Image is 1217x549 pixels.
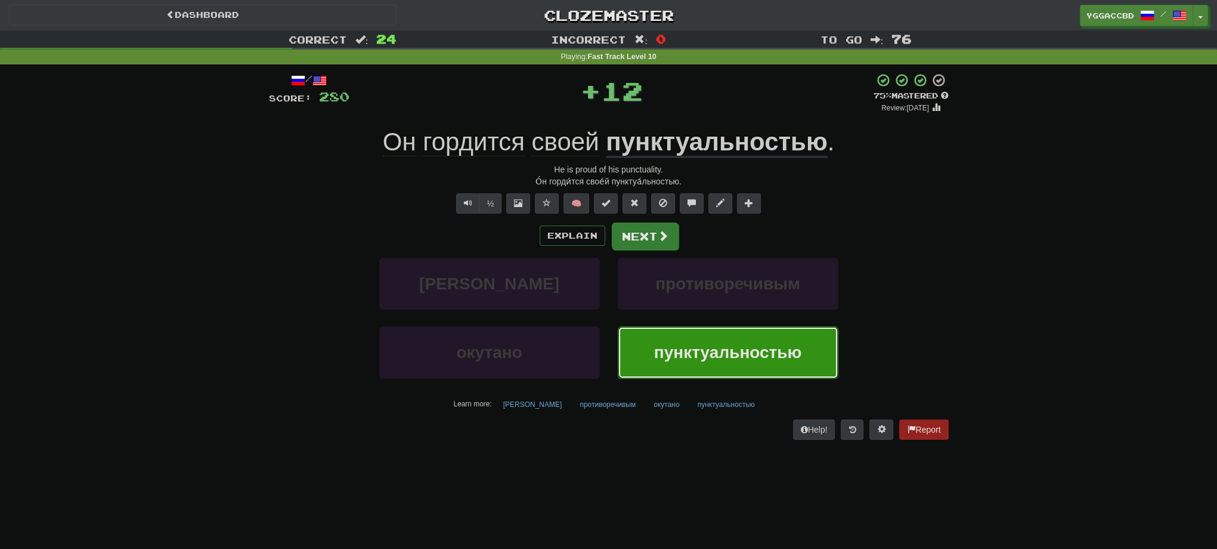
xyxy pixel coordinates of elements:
[828,128,835,156] span: .
[587,53,657,61] strong: Fast Track Level 10
[456,343,522,362] span: окутано
[891,32,912,46] span: 76
[874,91,949,101] div: Mastered
[563,193,589,214] button: 🧠
[269,175,949,187] div: О́н горди́тся свое́й пунктуа́льностью.
[793,420,835,440] button: Help!
[1160,10,1166,18] span: /
[423,128,525,156] span: гордится
[871,35,884,45] span: :
[535,193,559,214] button: Favorite sentence (alt+f)
[414,5,802,26] a: Clozemaster
[269,164,949,175] div: He is proud of his punctuality.
[1086,10,1134,21] span: yggaccBD
[654,343,802,362] span: пунктуальностью
[9,5,397,25] a: Dashboard
[506,193,530,214] button: Show image (alt+x)
[1080,5,1193,26] a: yggaccBD /
[319,89,349,104] span: 280
[612,223,679,250] button: Next
[618,326,838,378] button: пунктуальностью
[618,258,838,310] button: противоречивым
[456,193,480,214] button: Play sentence audio (ctl+space)
[269,93,312,103] span: Score:
[708,193,732,214] button: Edit sentence (alt+d)
[540,226,605,246] button: Explain
[289,33,347,45] span: Correct
[376,32,397,46] span: 24
[634,35,648,45] span: :
[379,258,600,310] button: [PERSON_NAME]
[419,274,559,293] span: [PERSON_NAME]
[479,193,502,214] button: ½
[355,35,368,45] span: :
[737,193,761,214] button: Add to collection (alt+a)
[454,193,502,214] div: Text-to-speech controls
[691,396,761,414] button: пунктуальностью
[874,91,891,100] span: 75 %
[580,73,601,109] span: +
[899,420,948,440] button: Report
[841,420,863,440] button: Round history (alt+y)
[269,73,349,88] div: /
[379,326,600,378] button: окутано
[606,128,827,158] u: пунктуальностью
[453,400,491,408] small: Learn more:
[551,33,626,45] span: Incorrect
[601,76,643,106] span: 12
[881,104,929,112] small: Review: [DATE]
[531,128,599,156] span: своей
[573,396,642,414] button: противоречивым
[651,193,675,214] button: Ignore sentence (alt+i)
[594,193,618,214] button: Set this sentence to 100% Mastered (alt+m)
[656,32,666,46] span: 0
[647,396,686,414] button: окутано
[655,274,800,293] span: противоречивым
[680,193,704,214] button: Discuss sentence (alt+u)
[820,33,862,45] span: To go
[497,396,569,414] button: [PERSON_NAME]
[383,128,416,156] span: Он
[623,193,646,214] button: Reset to 0% Mastered (alt+r)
